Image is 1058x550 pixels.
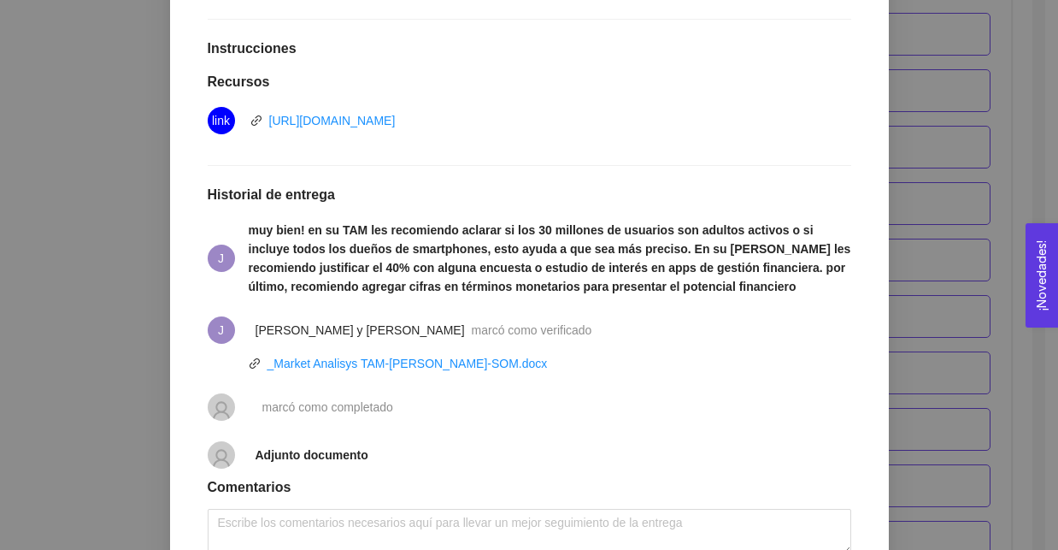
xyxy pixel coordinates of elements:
h1: Comentarios [208,479,851,496]
span: marcó como completado [262,400,393,414]
span: marcó como verificado [472,323,592,337]
button: Open Feedback Widget [1026,223,1058,328]
span: J [218,316,224,344]
span: [PERSON_NAME] y [PERSON_NAME] [256,323,465,337]
a: [URL][DOMAIN_NAME] [269,114,396,127]
span: user [211,448,232,469]
span: user [211,400,232,421]
span: link [249,358,261,370]
h1: Instrucciones [208,40,851,57]
span: link [250,115,262,127]
strong: muy bien! en su TAM les recomiendo aclarar si los 30 millones de usuarios son adultos activos o s... [249,223,851,293]
h1: Historial de entrega [208,186,851,204]
span: J [218,245,224,272]
a: _Market Analisys TAM-[PERSON_NAME]-SOM.docx [267,357,548,370]
span: link [212,107,230,134]
strong: Adjunto documento [256,448,368,462]
h1: Recursos [208,74,851,91]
